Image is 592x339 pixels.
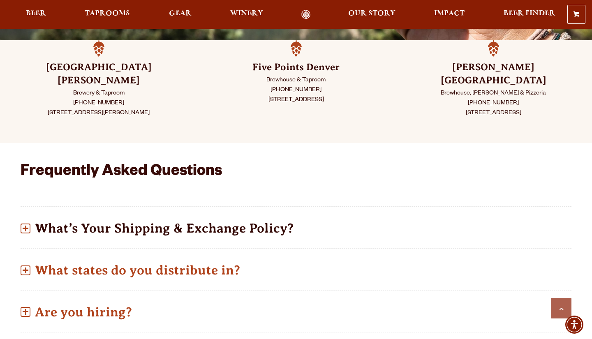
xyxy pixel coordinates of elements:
a: Odell Home [291,10,321,19]
span: Gear [169,10,192,17]
p: Brewery & Taproom [PHONE_NUMBER] [STREET_ADDRESS][PERSON_NAME] [21,89,177,118]
p: Brewhouse, [PERSON_NAME] & Pizzeria [PHONE_NUMBER] [STREET_ADDRESS] [415,89,571,118]
a: Winery [225,10,268,19]
span: Beer Finder [504,10,555,17]
a: Our Story [343,10,401,19]
a: Impact [429,10,470,19]
h3: [PERSON_NAME] [GEOGRAPHIC_DATA] [415,61,571,87]
span: Beer [26,10,46,17]
span: Taprooms [85,10,130,17]
div: Accessibility Menu [565,316,583,334]
a: Beer [21,10,51,19]
span: Impact [434,10,465,17]
a: Gear [164,10,197,19]
p: What states do you distribute in? [21,256,571,285]
span: Our Story [348,10,395,17]
h3: [GEOGRAPHIC_DATA][PERSON_NAME] [21,61,177,87]
p: What’s Your Shipping & Exchange Policy? [21,214,571,243]
p: Are you hiring? [21,297,571,327]
a: Beer Finder [498,10,561,19]
span: Winery [230,10,263,17]
a: Scroll to top [551,298,571,318]
p: Brewhouse & Taproom [PHONE_NUMBER] [STREET_ADDRESS] [218,76,374,105]
a: Taprooms [79,10,135,19]
h2: Frequently Asked Questions [21,164,455,182]
h3: Five Points Denver [218,61,374,74]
